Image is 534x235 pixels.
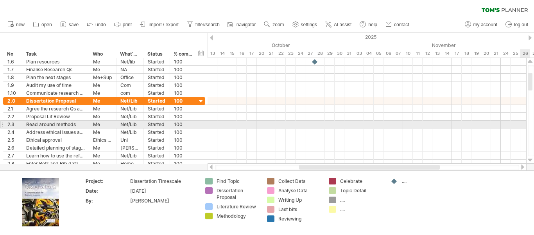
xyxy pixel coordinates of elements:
div: 2.2 [7,113,18,120]
div: 100 [174,136,193,144]
div: Me [93,152,112,159]
div: Wednesday, 12 November 2025 [423,49,432,58]
div: .... [340,206,383,213]
span: undo [95,22,106,27]
div: Task [26,50,84,58]
div: Started [148,121,166,128]
div: Tuesday, 14 October 2025 [217,49,227,58]
div: Ethical approval [26,136,85,144]
div: Reviewing [278,215,321,222]
div: 100 [174,89,193,97]
div: Me [93,128,112,136]
div: % complete [174,50,192,58]
div: 100 [174,128,193,136]
div: Me [93,66,112,73]
a: open [31,20,54,30]
div: Me+Sup [93,74,112,81]
div: 100 [174,113,193,120]
div: Thursday, 20 November 2025 [481,49,491,58]
div: 1.6 [7,58,18,65]
div: Topic Detail [340,187,383,194]
div: Learn how to use the referencing in Word [26,152,85,159]
a: filter/search [185,20,222,30]
div: Monday, 20 October 2025 [256,49,266,58]
div: Wednesday, 26 November 2025 [520,49,530,58]
div: Proposal Lit Review [26,113,85,120]
div: Started [148,144,166,152]
div: Monday, 24 November 2025 [501,49,511,58]
div: Me [93,89,112,97]
span: filter/search [195,22,220,27]
div: Started [148,105,166,112]
div: Friday, 7 November 2025 [393,49,403,58]
div: Friday, 24 October 2025 [296,49,305,58]
div: Celebrate [340,178,383,184]
div: Net/Lib [120,113,140,120]
div: Audit my use of time [26,81,85,89]
div: Project: [86,178,129,184]
div: Uni [120,136,140,144]
div: .... [402,178,444,184]
div: 2.7 [7,152,18,159]
div: Last bits [278,206,321,213]
div: NA [120,66,140,73]
div: Thursday, 23 October 2025 [286,49,296,58]
div: Started [148,160,166,167]
div: Writing Up [278,197,321,203]
div: Net/lib [120,58,140,65]
div: Started [148,97,166,105]
a: AI assist [323,20,354,30]
div: Tuesday, 25 November 2025 [511,49,520,58]
div: 100 [174,121,193,128]
div: Started [148,89,166,97]
div: 1.10 [7,89,18,97]
div: .... [340,197,383,203]
div: Wednesday, 15 October 2025 [227,49,237,58]
div: 1.8 [7,74,18,81]
div: [PERSON_NAME]'s Pl [120,144,140,152]
div: Started [148,74,166,81]
div: By: [86,197,129,204]
div: com [120,89,140,97]
a: print [112,20,134,30]
div: Monday, 3 November 2025 [354,49,364,58]
div: Thursday, 16 October 2025 [237,49,247,58]
div: Dissertation Proposal [217,187,259,201]
div: 100 [174,58,193,65]
span: help [368,22,377,27]
div: Finalise Research Qs [26,66,85,73]
img: ae64b563-e3e0-416d-90a8-e32b171956a1.jpg [22,178,59,226]
div: Dissertation Proposal [26,97,85,105]
div: Started [148,136,166,144]
div: Plan resources [26,58,85,65]
div: Read around methods [26,121,85,128]
div: Agree the research Qs and scope [26,105,85,112]
span: new [16,22,25,27]
a: new [5,20,27,30]
div: No [7,50,18,58]
div: 2.6 [7,144,18,152]
div: Net/Lib [120,121,140,128]
div: Me [93,144,112,152]
div: 1.7 [7,66,18,73]
div: Address ethical issues and prepare ethical statement [26,128,85,136]
div: 100 [174,74,193,81]
a: contact [383,20,412,30]
div: Literature Review [217,203,259,210]
span: settings [301,22,317,27]
div: Me [93,81,112,89]
a: navigator [226,20,258,30]
a: settings [290,20,319,30]
div: Me [93,58,112,65]
div: 1.9 [7,81,18,89]
div: Methodology [217,213,259,219]
div: 2.3 [7,121,18,128]
div: Home [120,160,140,167]
a: my account [463,20,500,30]
div: Friday, 17 October 2025 [247,49,256,58]
div: Office [120,74,140,81]
div: Ethics Comm [93,136,112,144]
div: 2.0 [7,97,18,105]
div: Started [148,66,166,73]
span: print [123,22,132,27]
